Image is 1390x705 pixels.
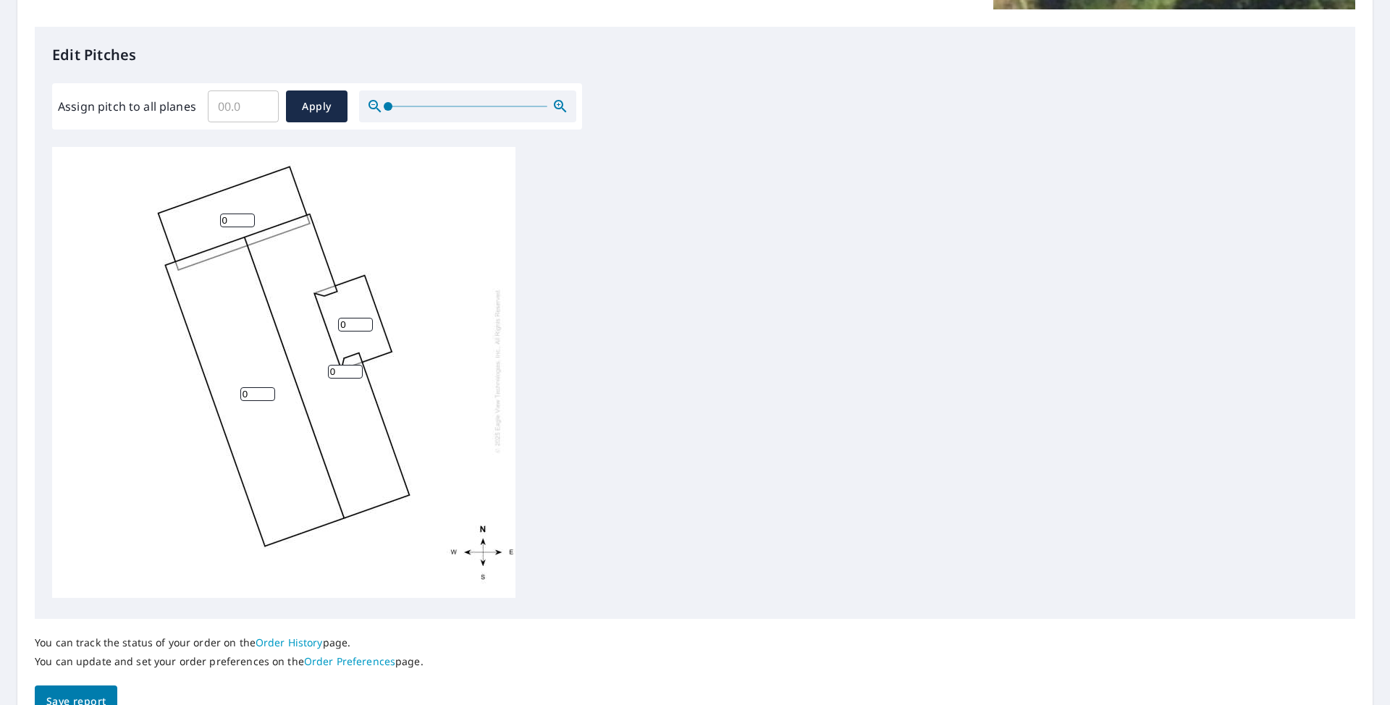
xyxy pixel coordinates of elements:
[35,636,424,649] p: You can track the status of your order on the page.
[35,655,424,668] p: You can update and set your order preferences on the page.
[58,98,196,115] label: Assign pitch to all planes
[208,86,279,127] input: 00.0
[256,636,323,649] a: Order History
[298,98,336,116] span: Apply
[304,654,395,668] a: Order Preferences
[52,44,1338,66] p: Edit Pitches
[286,90,347,122] button: Apply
